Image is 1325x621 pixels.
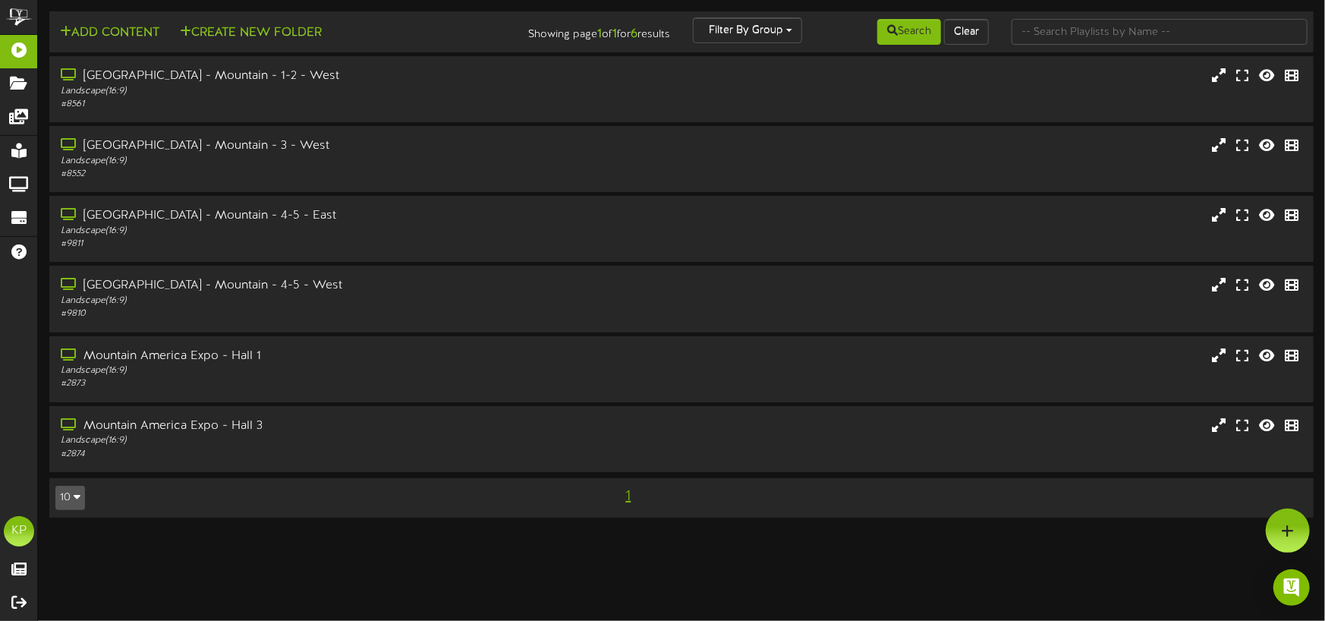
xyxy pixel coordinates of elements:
div: Landscape ( 16:9 ) [61,434,565,447]
div: # 2873 [61,377,565,390]
div: KP [4,516,34,547]
div: Landscape ( 16:9 ) [61,364,565,377]
div: Landscape ( 16:9 ) [61,155,565,168]
button: Search [877,19,941,45]
strong: 1 [597,27,602,41]
div: # 9811 [61,238,565,251]
div: [GEOGRAPHIC_DATA] - Mountain - 4-5 - East [61,207,565,225]
div: Showing page of for results [469,17,681,43]
span: 1 [622,488,634,505]
div: [GEOGRAPHIC_DATA] - Mountain - 3 - West [61,137,565,155]
div: Mountain America Expo - Hall 1 [61,348,565,365]
button: 10 [55,486,85,510]
div: Landscape ( 16:9 ) [61,85,565,98]
button: Filter By Group [693,17,802,43]
div: [GEOGRAPHIC_DATA] - Mountain - 1-2 - West [61,68,565,85]
input: -- Search Playlists by Name -- [1012,19,1308,45]
div: # 9810 [61,307,565,320]
div: [GEOGRAPHIC_DATA] - Mountain - 4-5 - West [61,277,565,295]
div: # 2874 [61,448,565,461]
div: Open Intercom Messenger [1273,569,1310,606]
strong: 6 [631,27,637,41]
strong: 1 [612,27,617,41]
div: # 8552 [61,168,565,181]
div: Landscape ( 16:9 ) [61,225,565,238]
div: # 8561 [61,98,565,111]
div: Landscape ( 16:9 ) [61,295,565,307]
button: Create New Folder [175,24,326,43]
button: Clear [944,19,989,45]
div: Mountain America Expo - Hall 3 [61,418,565,435]
button: Add Content [55,24,164,43]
